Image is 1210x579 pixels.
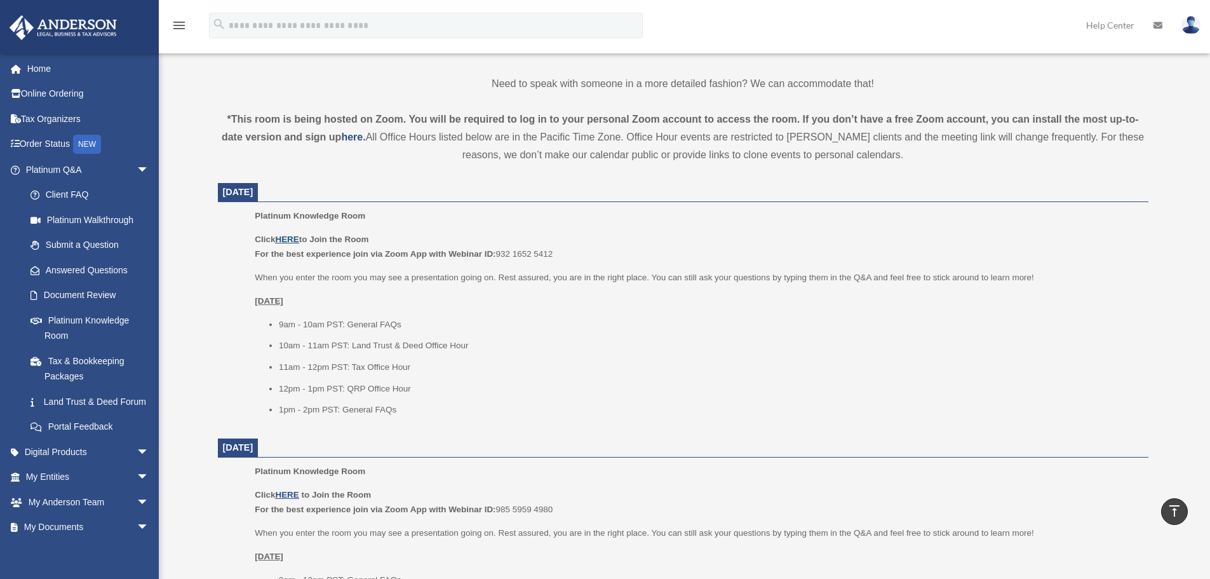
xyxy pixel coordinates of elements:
img: User Pic [1181,16,1200,34]
u: [DATE] [255,296,283,306]
span: Platinum Knowledge Room [255,211,365,221]
a: Platinum Walkthrough [18,207,168,233]
span: arrow_drop_down [137,157,162,183]
div: NEW [73,135,101,154]
li: 1pm - 2pm PST: General FAQs [279,402,1139,418]
a: Platinum Knowledge Room [18,308,162,348]
b: Click to Join the Room [255,235,368,244]
a: Online Ordering [9,81,168,107]
a: My Anderson Teamarrow_drop_down [9,489,168,515]
p: 985 5959 4980 [255,487,1139,517]
a: Land Trust & Deed Forum [18,389,168,414]
span: [DATE] [223,442,253,453]
a: vertical_align_top [1161,498,1188,525]
a: Order StatusNEW [9,132,168,158]
img: Anderson Advisors Platinum Portal [6,15,121,40]
a: Submit a Question [18,233,168,258]
span: arrow_drop_down [137,489,162,515]
strong: . [363,132,365,142]
a: here [341,132,363,142]
b: Click [255,490,301,500]
a: Tax Organizers [9,106,168,132]
span: arrow_drop_down [137,515,162,541]
b: For the best experience join via Zoom App with Webinar ID: [255,249,495,259]
span: Platinum Knowledge Room [255,467,365,476]
i: search [212,17,226,31]
b: to Join the Room [302,490,372,500]
p: When you enter the room you may see a presentation going on. Rest assured, you are in the right p... [255,270,1139,285]
a: HERE [275,490,299,500]
a: Client FAQ [18,182,168,208]
span: arrow_drop_down [137,439,162,465]
a: HERE [275,235,299,244]
li: 10am - 11am PST: Land Trust & Deed Office Hour [279,338,1139,353]
a: My Documentsarrow_drop_down [9,515,168,540]
a: Answered Questions [18,257,168,283]
p: When you enter the room you may see a presentation going on. Rest assured, you are in the right p... [255,526,1139,541]
i: menu [171,18,187,33]
span: arrow_drop_down [137,465,162,491]
a: Portal Feedback [18,414,168,440]
div: All Office Hours listed below are in the Pacific Time Zone. Office Hour events are restricted to ... [218,111,1148,164]
a: Platinum Q&Aarrow_drop_down [9,157,168,182]
a: Tax & Bookkeeping Packages [18,348,168,389]
li: 9am - 10am PST: General FAQs [279,317,1139,332]
p: Need to speak with someone in a more detailed fashion? We can accommodate that! [218,75,1148,93]
p: 932 1652 5412 [255,232,1139,262]
b: For the best experience join via Zoom App with Webinar ID: [255,505,495,514]
a: Document Review [18,283,168,308]
li: 11am - 12pm PST: Tax Office Hour [279,360,1139,375]
strong: *This room is being hosted on Zoom. You will be required to log in to your personal Zoom account ... [222,114,1139,142]
span: [DATE] [223,187,253,197]
a: menu [171,22,187,33]
u: [DATE] [255,552,283,561]
i: vertical_align_top [1167,503,1182,519]
a: Digital Productsarrow_drop_down [9,439,168,465]
a: Home [9,56,168,81]
a: My Entitiesarrow_drop_down [9,465,168,490]
li: 12pm - 1pm PST: QRP Office Hour [279,381,1139,397]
